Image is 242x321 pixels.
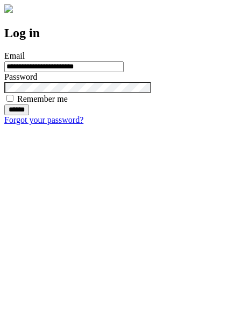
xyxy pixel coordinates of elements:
[17,94,68,103] label: Remember me
[4,51,25,60] label: Email
[4,72,37,81] label: Password
[4,26,238,40] h2: Log in
[4,4,13,13] img: logo-4e3dc11c47720685a147b03b5a06dd966a58ff35d612b21f08c02c0306f2b779.png
[4,115,83,124] a: Forgot your password?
